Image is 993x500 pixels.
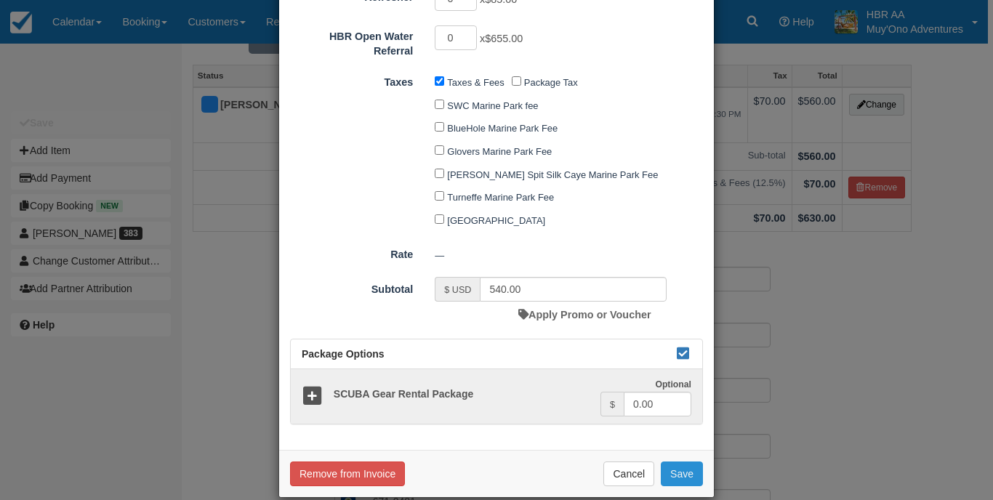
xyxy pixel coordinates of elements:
[610,400,615,410] small: $
[518,309,651,320] a: Apply Promo or Voucher
[447,146,552,157] label: Glovers Marine Park Fee
[447,169,658,180] label: [PERSON_NAME] Spit Silk Caye Marine Park Fee
[603,461,654,486] button: Cancel
[444,285,471,295] small: $ USD
[485,33,523,44] span: $655.00
[291,369,702,424] a: SCUBA Gear Rental Package Optional $
[661,461,703,486] button: Save
[480,33,523,44] span: x
[279,242,424,262] label: Rate
[279,70,424,90] label: Taxes
[323,389,600,400] h5: SCUBA Gear Rental Package
[524,77,578,88] label: Package Tax
[447,192,554,203] label: Turneffe Marine Park Fee
[279,24,424,59] label: HBR Open Water Referral
[435,25,477,50] input: HBR Open Water Referral
[290,461,405,486] button: Remove from Invoice
[279,277,424,297] label: Subtotal
[447,77,504,88] label: Taxes & Fees
[447,123,558,134] label: BlueHole Marine Park Fee
[447,100,538,111] label: SWC Marine Park fee
[447,215,545,226] label: [GEOGRAPHIC_DATA]
[302,348,385,360] span: Package Options
[424,243,714,267] div: —
[655,379,691,390] strong: Optional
